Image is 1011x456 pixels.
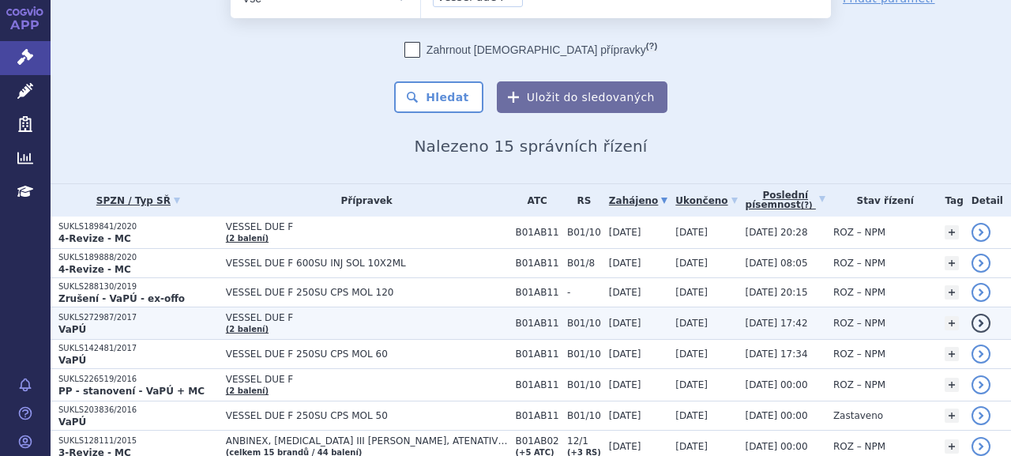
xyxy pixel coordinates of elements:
a: detail [972,375,990,394]
span: B01/8 [567,258,601,269]
abbr: (?) [646,41,657,51]
span: B01/10 [567,318,601,329]
span: [DATE] 00:00 [746,441,808,452]
span: Zastaveno [833,410,883,421]
strong: 4-Revize - MC [58,264,131,275]
span: [DATE] [675,410,708,421]
a: + [945,347,959,361]
a: + [945,225,959,239]
span: [DATE] [675,349,708,360]
span: - [567,287,601,298]
span: B01/10 [567,379,601,390]
p: SUKLS226519/2016 [58,374,218,385]
span: B01/10 [567,349,601,360]
span: [DATE] [609,410,641,421]
span: B01AB02 [516,435,560,447]
span: VESSEL DUE F [226,312,508,323]
span: [DATE] 17:42 [746,318,808,329]
strong: PP - stanovení - VaPÚ + MC [58,386,205,397]
a: detail [972,254,990,273]
p: SUKLS203836/2016 [58,405,218,416]
span: [DATE] 00:00 [746,379,808,390]
span: VESSEL DUE F [226,374,508,385]
span: [DATE] 00:00 [746,410,808,421]
span: B01/10 [567,410,601,421]
span: [DATE] [675,227,708,238]
th: Detail [964,184,1011,217]
span: B01AB11 [516,227,560,238]
a: + [945,378,959,392]
a: Poslednípísemnost(?) [746,184,825,217]
a: detail [972,437,990,456]
label: Zahrnout [DEMOGRAPHIC_DATA] přípravky [404,42,657,58]
span: B01AB11 [516,410,560,421]
span: [DATE] [609,287,641,298]
a: detail [972,223,990,242]
th: Stav řízení [825,184,938,217]
span: [DATE] [609,227,641,238]
strong: VaPÚ [58,416,86,428]
span: VESSEL DUE F 250SU CPS MOL 60 [226,349,508,360]
a: + [945,316,959,330]
span: [DATE] [609,349,641,360]
p: SUKLS128111/2015 [58,435,218,447]
a: detail [972,406,990,425]
a: SPZN / Typ SŘ [58,190,218,212]
span: [DATE] 20:15 [746,287,808,298]
span: VESSEL DUE F [226,221,508,232]
th: RS [559,184,601,217]
span: B01AB11 [516,349,560,360]
strong: VaPÚ [58,355,86,366]
strong: Zrušení - VaPÚ - ex-offo [58,293,185,304]
p: SUKLS142481/2017 [58,343,218,354]
button: Uložit do sledovaných [497,81,667,113]
a: + [945,285,959,300]
span: B01AB11 [516,379,560,390]
a: + [945,409,959,423]
span: B01AB11 [516,318,560,329]
span: [DATE] [675,258,708,269]
a: Ukončeno [675,190,737,212]
th: Tag [937,184,963,217]
span: [DATE] 20:28 [746,227,808,238]
a: + [945,439,959,454]
a: (2 balení) [226,386,269,395]
a: + [945,256,959,270]
a: detail [972,345,990,364]
span: [DATE] [609,379,641,390]
span: ROZ – NPM [833,441,885,452]
span: B01/10 [567,227,601,238]
span: 12/1 [567,435,601,447]
button: Hledat [394,81,483,113]
span: [DATE] [675,379,708,390]
th: Přípravek [218,184,508,217]
span: ROZ – NPM [833,258,885,269]
span: B01AB11 [516,287,560,298]
a: detail [972,314,990,333]
th: ATC [508,184,560,217]
span: ROZ – NPM [833,287,885,298]
strong: VaPÚ [58,324,86,335]
p: SUKLS288130/2019 [58,281,218,292]
span: [DATE] 17:34 [746,349,808,360]
span: [DATE] [609,318,641,329]
span: ROZ – NPM [833,379,885,390]
span: [DATE] [675,441,708,452]
a: (2 balení) [226,325,269,334]
span: ROZ – NPM [833,227,885,238]
p: SUKLS272987/2017 [58,312,218,323]
span: VESSEL DUE F 250SU CPS MOL 50 [226,410,508,421]
abbr: (?) [801,201,813,210]
strong: 4-Revize - MC [58,233,131,244]
p: SUKLS189888/2020 [58,252,218,263]
a: (2 balení) [226,234,269,243]
span: [DATE] 08:05 [746,258,808,269]
span: B01AB11 [516,258,560,269]
span: Nalezeno 15 správních řízení [414,137,647,156]
span: [DATE] [609,441,641,452]
span: [DATE] [675,318,708,329]
span: [DATE] [609,258,641,269]
a: detail [972,283,990,302]
span: VESSEL DUE F 600SU INJ SOL 10X2ML [226,258,508,269]
span: [DATE] [675,287,708,298]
